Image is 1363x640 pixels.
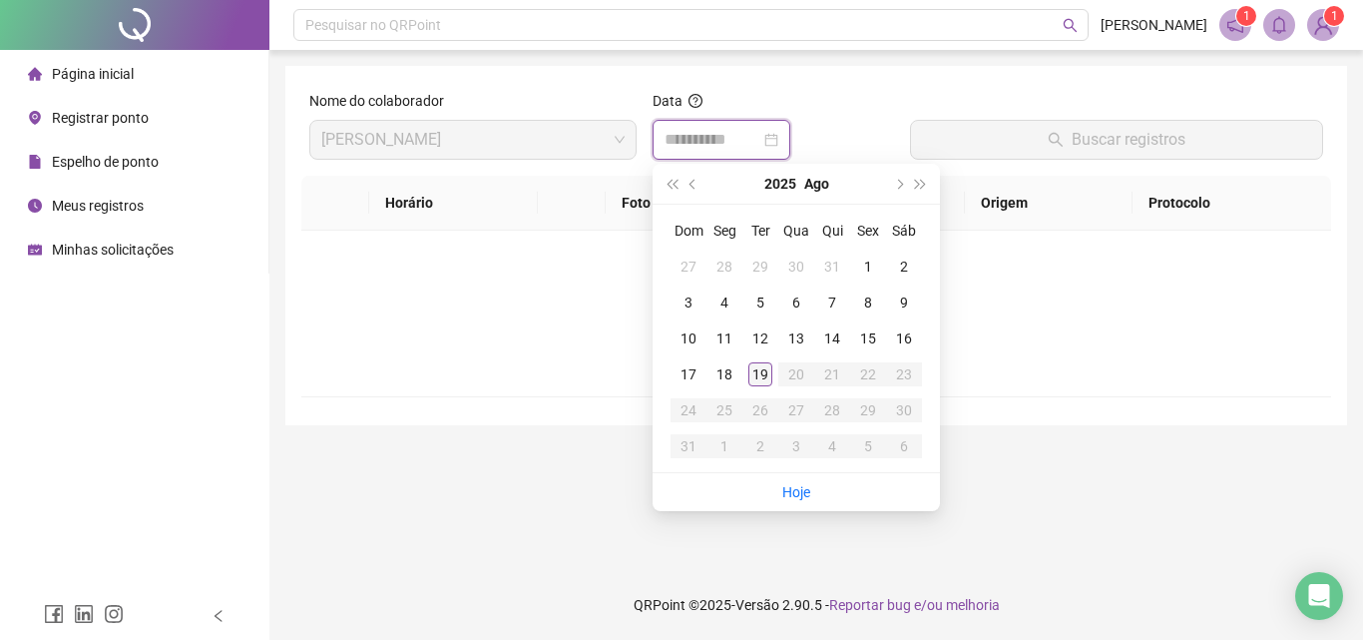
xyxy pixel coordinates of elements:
[778,356,814,392] td: 2025-08-20
[910,164,932,204] button: super-next-year
[606,176,734,231] th: Foto
[1133,176,1331,231] th: Protocolo
[850,320,886,356] td: 2025-08-15
[829,597,1000,613] span: Reportar bug e/ou melhoria
[742,320,778,356] td: 2025-08-12
[886,213,922,249] th: Sáb
[814,213,850,249] th: Qui
[850,428,886,464] td: 2025-09-05
[74,604,94,624] span: linkedin
[677,398,700,422] div: 24
[856,255,880,279] div: 1
[850,213,886,249] th: Sex
[28,243,42,257] span: schedule
[671,249,706,285] td: 2025-07-27
[706,213,742,249] th: Seg
[856,291,880,315] div: 8
[856,434,880,458] div: 5
[52,242,174,258] span: Minhas solicitações
[742,213,778,249] th: Ter
[778,428,814,464] td: 2025-09-03
[886,392,922,428] td: 2025-08-30
[1324,6,1344,26] sup: Atualize o seu contato no menu Meus Dados
[892,326,916,350] div: 16
[1243,9,1250,23] span: 1
[820,362,844,386] div: 21
[856,362,880,386] div: 22
[212,609,226,623] span: left
[1270,16,1288,34] span: bell
[850,249,886,285] td: 2025-08-01
[778,285,814,320] td: 2025-08-06
[850,392,886,428] td: 2025-08-29
[677,255,700,279] div: 27
[706,392,742,428] td: 2025-08-25
[784,434,808,458] div: 3
[269,570,1363,640] footer: QRPoint © 2025 - 2.90.5 -
[778,392,814,428] td: 2025-08-27
[671,428,706,464] td: 2025-08-31
[1063,18,1078,33] span: search
[321,121,625,159] span: LEVI AVILA RIBEIRO
[706,428,742,464] td: 2025-09-01
[1295,572,1343,620] div: Open Intercom Messenger
[706,320,742,356] td: 2025-08-11
[886,285,922,320] td: 2025-08-09
[671,392,706,428] td: 2025-08-24
[309,90,457,112] label: Nome do colaborador
[1101,14,1207,36] span: [PERSON_NAME]
[28,111,42,125] span: environment
[748,398,772,422] div: 26
[814,320,850,356] td: 2025-08-14
[814,249,850,285] td: 2025-07-31
[892,398,916,422] div: 30
[712,434,736,458] div: 1
[677,326,700,350] div: 10
[748,434,772,458] div: 2
[742,428,778,464] td: 2025-09-02
[653,93,682,109] span: Data
[682,164,704,204] button: prev-year
[820,255,844,279] div: 31
[671,356,706,392] td: 2025-08-17
[784,326,808,350] div: 13
[850,285,886,320] td: 2025-08-08
[52,198,144,214] span: Meus registros
[706,285,742,320] td: 2025-08-04
[892,434,916,458] div: 6
[671,320,706,356] td: 2025-08-10
[735,597,779,613] span: Versão
[742,356,778,392] td: 2025-08-19
[778,213,814,249] th: Qua
[820,398,844,422] div: 28
[28,155,42,169] span: file
[892,362,916,386] div: 23
[764,164,796,204] button: year panel
[784,362,808,386] div: 20
[778,320,814,356] td: 2025-08-13
[677,362,700,386] div: 17
[965,176,1132,231] th: Origem
[850,356,886,392] td: 2025-08-22
[820,291,844,315] div: 7
[748,255,772,279] div: 29
[661,164,682,204] button: super-prev-year
[1236,6,1256,26] sup: 1
[856,398,880,422] div: 29
[742,392,778,428] td: 2025-08-26
[856,326,880,350] div: 15
[706,356,742,392] td: 2025-08-18
[52,66,134,82] span: Página inicial
[820,326,844,350] div: 14
[1331,9,1338,23] span: 1
[887,164,909,204] button: next-year
[814,285,850,320] td: 2025-08-07
[712,291,736,315] div: 4
[804,164,829,204] button: month panel
[814,392,850,428] td: 2025-08-28
[742,249,778,285] td: 2025-07-29
[677,291,700,315] div: 3
[748,326,772,350] div: 12
[712,326,736,350] div: 11
[784,291,808,315] div: 6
